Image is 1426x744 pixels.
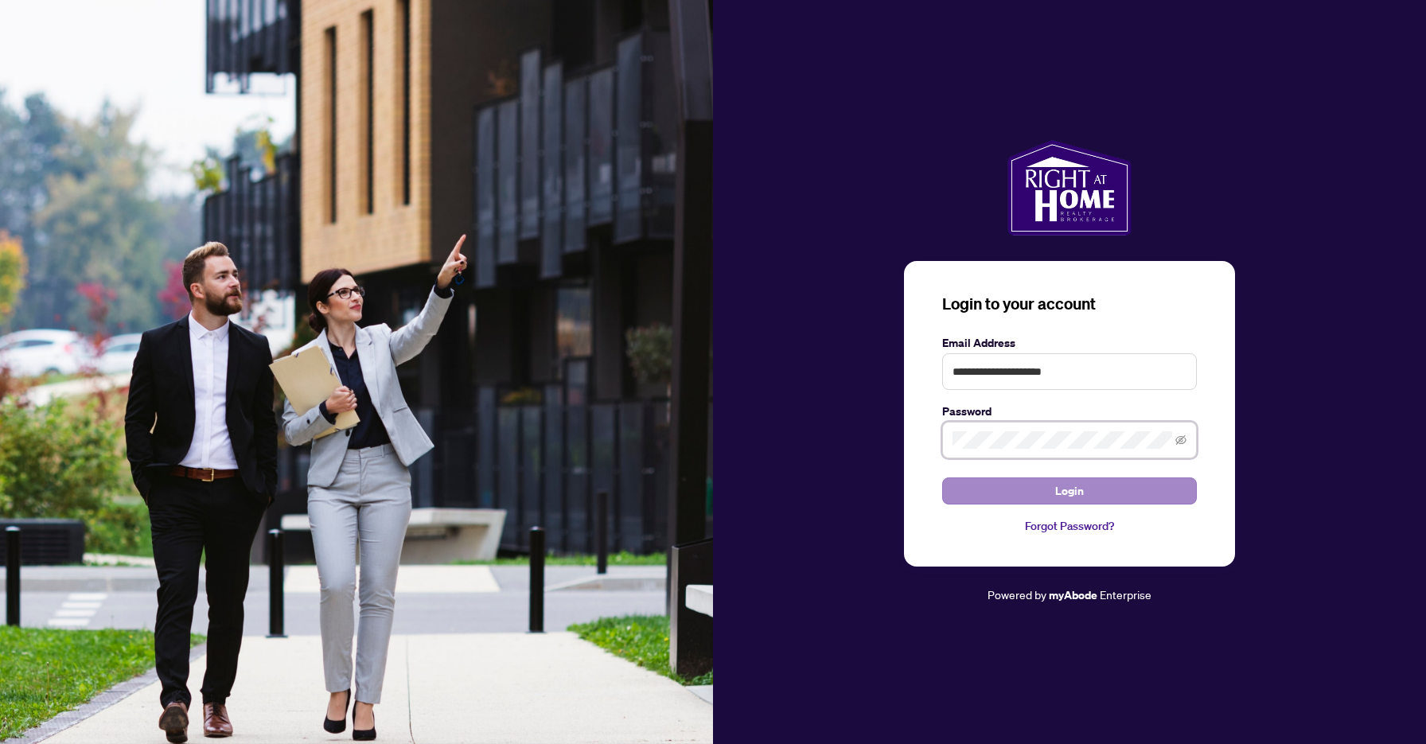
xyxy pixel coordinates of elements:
label: Email Address [942,334,1197,352]
a: Forgot Password? [942,517,1197,535]
span: Enterprise [1100,587,1151,602]
img: ma-logo [1007,140,1131,236]
span: Login [1055,478,1084,504]
a: myAbode [1049,586,1097,604]
span: eye-invisible [1175,434,1186,446]
button: Login [942,477,1197,504]
label: Password [942,403,1197,420]
h3: Login to your account [942,293,1197,315]
span: Powered by [988,587,1046,602]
